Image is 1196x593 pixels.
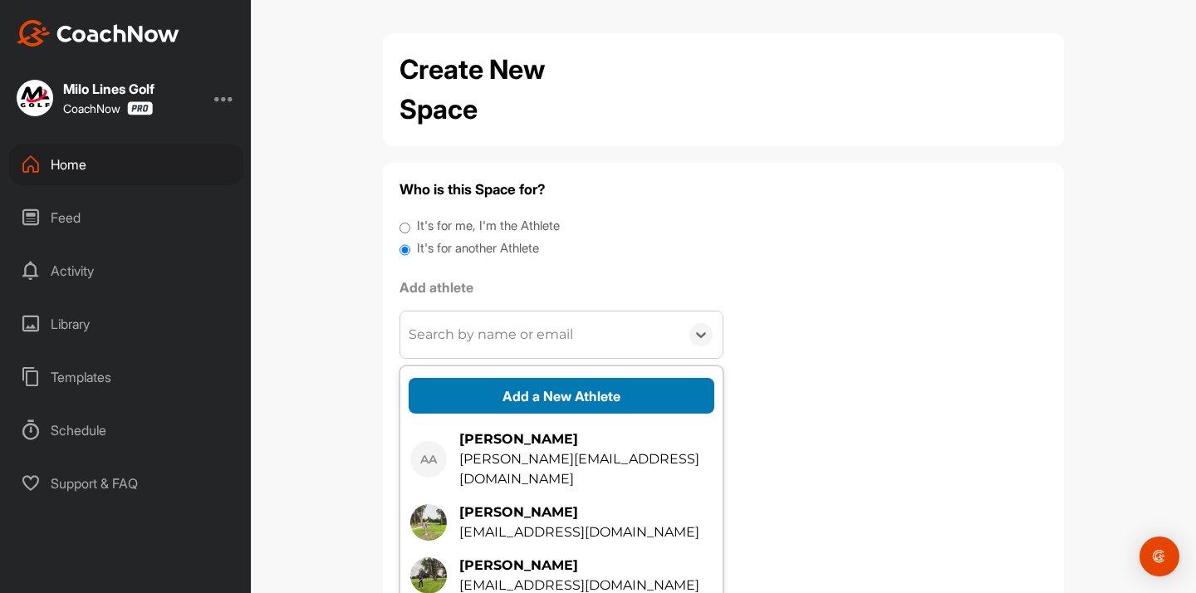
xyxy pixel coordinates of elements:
button: Add a New Athlete [409,378,714,414]
label: It's for me, I'm the Athlete [417,217,560,236]
div: Home [9,144,243,185]
div: Schedule [9,409,243,451]
div: Feed [9,197,243,238]
div: Activity [9,250,243,292]
div: AA [410,441,447,478]
div: Library [9,303,243,345]
div: Support & FAQ [9,463,243,504]
img: CoachNow Pro [127,101,153,115]
img: CoachNow [17,20,179,47]
img: square_fa325fd039c596bf5c790cd49765e918.jpg [410,504,447,541]
img: square_b38dec1ae35dc308c2712f6139ae126d.jpg [17,80,53,116]
div: [PERSON_NAME] [459,556,699,576]
label: It's for another Athlete [417,239,539,258]
div: [PERSON_NAME] [459,502,699,522]
div: Templates [9,356,243,398]
div: [PERSON_NAME][EMAIL_ADDRESS][DOMAIN_NAME] [459,449,713,489]
div: Search by name or email [409,325,573,345]
div: [PERSON_NAME] [459,429,713,449]
h4: Who is this Space for? [399,179,1047,200]
label: Add athlete [399,277,723,297]
h2: Create New Space [399,50,624,130]
div: [EMAIL_ADDRESS][DOMAIN_NAME] [459,522,699,542]
div: Open Intercom Messenger [1140,537,1179,576]
div: Milo Lines Golf [63,82,154,96]
div: CoachNow [63,101,153,115]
